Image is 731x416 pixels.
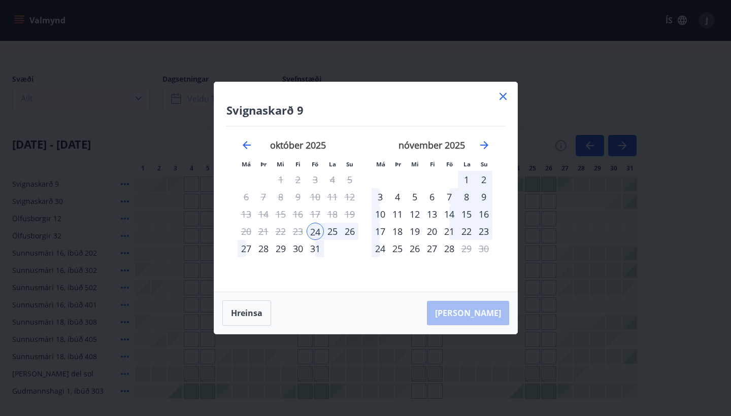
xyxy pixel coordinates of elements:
button: Hreinsa [222,300,271,326]
small: Mi [411,160,419,168]
td: Choose föstudagur, 28. nóvember 2025 as your check-out date. It’s available. [441,240,458,257]
td: Choose mánudagur, 10. nóvember 2025 as your check-out date. It’s available. [372,205,389,223]
div: 27 [238,240,255,257]
td: Choose mánudagur, 24. nóvember 2025 as your check-out date. It’s available. [372,240,389,257]
td: Not available. þriðjudagur, 7. október 2025 [255,188,272,205]
td: Choose föstudagur, 21. nóvember 2025 as your check-out date. It’s available. [441,223,458,240]
td: Choose þriðjudagur, 18. nóvember 2025 as your check-out date. It’s available. [389,223,406,240]
td: Not available. sunnudagur, 30. nóvember 2025 [475,240,492,257]
td: Not available. föstudagur, 17. október 2025 [307,205,324,223]
div: Aðeins útritun í boði [307,171,324,188]
div: Calendar [226,126,505,280]
div: 29 [272,240,289,257]
div: 23 [475,223,492,240]
td: Choose laugardagur, 15. nóvember 2025 as your check-out date. It’s available. [458,205,475,223]
td: Choose fimmtudagur, 6. nóvember 2025 as your check-out date. It’s available. [423,188,441,205]
td: Choose fimmtudagur, 30. október 2025 as your check-out date. It’s available. [289,240,307,257]
small: Má [242,160,251,168]
td: Choose þriðjudagur, 11. nóvember 2025 as your check-out date. It’s available. [389,205,406,223]
div: 12 [406,205,423,223]
td: Choose þriðjudagur, 25. nóvember 2025 as your check-out date. It’s available. [389,240,406,257]
div: 25 [389,240,406,257]
td: Choose fimmtudagur, 13. nóvember 2025 as your check-out date. It’s available. [423,205,441,223]
div: 3 [372,188,389,205]
small: Fi [295,160,301,168]
td: Choose fimmtudagur, 27. nóvember 2025 as your check-out date. It’s available. [423,240,441,257]
div: 14 [441,205,458,223]
div: 24 [372,240,389,257]
td: Choose mánudagur, 17. nóvember 2025 as your check-out date. It’s available. [372,223,389,240]
div: Aðeins útritun í boði [307,205,324,223]
div: 22 [458,223,475,240]
td: Choose sunnudagur, 23. nóvember 2025 as your check-out date. It’s available. [475,223,492,240]
td: Choose miðvikudagur, 19. nóvember 2025 as your check-out date. It’s available. [406,223,423,240]
div: 24 [307,223,324,240]
td: Choose föstudagur, 7. nóvember 2025 as your check-out date. It’s available. [441,188,458,205]
div: 2 [475,171,492,188]
div: 26 [406,240,423,257]
small: La [463,160,471,168]
td: Not available. laugardagur, 4. október 2025 [324,171,341,188]
div: Move forward to switch to the next month. [478,139,490,151]
div: Move backward to switch to the previous month. [241,139,253,151]
small: Fi [430,160,435,168]
td: Not available. sunnudagur, 19. október 2025 [341,205,358,223]
div: 1 [458,171,475,188]
td: Choose miðvikudagur, 5. nóvember 2025 as your check-out date. It’s available. [406,188,423,205]
td: Choose sunnudagur, 9. nóvember 2025 as your check-out date. It’s available. [475,188,492,205]
td: Not available. föstudagur, 3. október 2025 [307,171,324,188]
td: Not available. fimmtudagur, 16. október 2025 [289,205,307,223]
small: Su [346,160,353,168]
td: Not available. miðvikudagur, 22. október 2025 [272,223,289,240]
td: Not available. mánudagur, 20. október 2025 [238,223,255,240]
div: 17 [372,223,389,240]
td: Not available. fimmtudagur, 2. október 2025 [289,171,307,188]
div: 13 [423,205,441,223]
small: La [329,160,336,168]
small: Þr [260,160,267,168]
td: Choose laugardagur, 22. nóvember 2025 as your check-out date. It’s available. [458,223,475,240]
td: Choose miðvikudagur, 12. nóvember 2025 as your check-out date. It’s available. [406,205,423,223]
div: 9 [475,188,492,205]
div: 18 [389,223,406,240]
div: 19 [406,223,423,240]
td: Choose sunnudagur, 2. nóvember 2025 as your check-out date. It’s available. [475,171,492,188]
td: Choose laugardagur, 8. nóvember 2025 as your check-out date. It’s available. [458,188,475,205]
td: Not available. mánudagur, 13. október 2025 [238,205,255,223]
td: Not available. laugardagur, 18. október 2025 [324,205,341,223]
div: 15 [458,205,475,223]
td: Not available. sunnudagur, 12. október 2025 [341,188,358,205]
div: 11 [389,205,406,223]
div: 7 [441,188,458,205]
div: 28 [255,240,272,257]
td: Choose mánudagur, 27. október 2025 as your check-out date. It’s available. [238,240,255,257]
div: 10 [372,205,389,223]
small: Mi [277,160,284,168]
td: Choose föstudagur, 14. nóvember 2025 as your check-out date. It’s available. [441,205,458,223]
td: Selected as start date. föstudagur, 24. október 2025 [307,223,324,240]
td: Not available. þriðjudagur, 21. október 2025 [255,223,272,240]
strong: nóvember 2025 [398,139,465,151]
td: Not available. fimmtudagur, 9. október 2025 [289,188,307,205]
td: Not available. miðvikudagur, 15. október 2025 [272,205,289,223]
div: 31 [307,240,324,257]
td: Choose föstudagur, 31. október 2025 as your check-out date. It’s available. [307,240,324,257]
small: Fö [446,160,453,168]
td: Not available. þriðjudagur, 14. október 2025 [255,205,272,223]
td: Choose laugardagur, 1. nóvember 2025 as your check-out date. It’s available. [458,171,475,188]
td: Choose þriðjudagur, 28. október 2025 as your check-out date. It’s available. [255,240,272,257]
div: 25 [324,223,341,240]
small: Þr [395,160,401,168]
td: Choose sunnudagur, 26. október 2025 as your check-out date. It’s available. [341,223,358,240]
td: Not available. miðvikudagur, 8. október 2025 [272,188,289,205]
small: Má [376,160,385,168]
div: 20 [423,223,441,240]
strong: október 2025 [270,139,326,151]
td: Not available. miðvikudagur, 1. október 2025 [272,171,289,188]
div: 27 [423,240,441,257]
h4: Svignaskarð 9 [226,102,505,118]
div: 8 [458,188,475,205]
div: 21 [441,223,458,240]
td: Choose miðvikudagur, 29. október 2025 as your check-out date. It’s available. [272,240,289,257]
div: 26 [341,223,358,240]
